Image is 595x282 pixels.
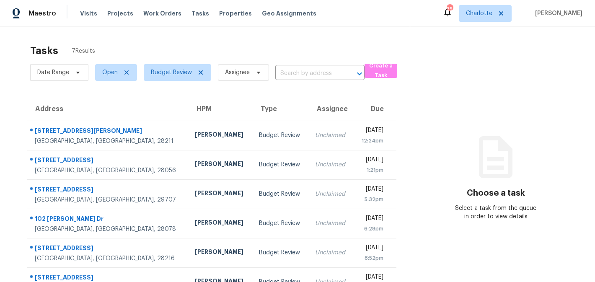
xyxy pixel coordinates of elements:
div: [PERSON_NAME] [195,189,246,199]
div: Unclaimed [315,190,347,198]
div: [DATE] [360,185,383,195]
div: Unclaimed [315,131,347,140]
th: Assignee [308,97,353,121]
div: [STREET_ADDRESS][PERSON_NAME] [35,127,181,137]
button: Create a Task [365,64,397,78]
div: [PERSON_NAME] [195,130,246,141]
div: [GEOGRAPHIC_DATA], [GEOGRAPHIC_DATA], 29707 [35,196,181,204]
div: [DATE] [360,214,383,225]
th: Address [27,97,188,121]
span: Assignee [225,68,250,77]
span: Open [102,68,118,77]
div: [STREET_ADDRESS] [35,185,181,196]
div: 5:32pm [360,195,383,204]
span: 7 Results [72,47,95,55]
div: 102 [PERSON_NAME] Dr [35,215,181,225]
span: Geo Assignments [262,9,316,18]
span: Tasks [191,10,209,16]
div: Unclaimed [315,160,347,169]
th: Due [353,97,396,121]
div: [GEOGRAPHIC_DATA], [GEOGRAPHIC_DATA], 28216 [35,254,181,263]
th: Type [252,97,308,121]
div: [GEOGRAPHIC_DATA], [GEOGRAPHIC_DATA], 28056 [35,166,181,175]
div: 8:52pm [360,254,383,262]
div: 1:21pm [360,166,383,174]
span: Properties [219,9,252,18]
span: Budget Review [151,68,192,77]
div: Budget Review [259,219,302,228]
div: 35 [447,5,453,13]
div: Budget Review [259,160,302,169]
span: Create a Task [369,61,393,80]
div: Budget Review [259,190,302,198]
div: [DATE] [360,126,383,137]
input: Search by address [275,67,341,80]
div: 6:28pm [360,225,383,233]
div: 12:24pm [360,137,383,145]
div: Select a task from the queue in order to view details [453,204,539,221]
div: [DATE] [360,243,383,254]
h3: Choose a task [467,189,525,197]
div: [PERSON_NAME] [195,248,246,258]
span: Projects [107,9,133,18]
div: [DATE] [360,155,383,166]
div: Budget Review [259,248,302,257]
div: [PERSON_NAME] [195,218,246,229]
h2: Tasks [30,47,58,55]
div: [GEOGRAPHIC_DATA], [GEOGRAPHIC_DATA], 28078 [35,225,181,233]
span: Date Range [37,68,69,77]
div: [GEOGRAPHIC_DATA], [GEOGRAPHIC_DATA], 28211 [35,137,181,145]
div: Budget Review [259,131,302,140]
div: Unclaimed [315,219,347,228]
span: Visits [80,9,97,18]
div: [STREET_ADDRESS] [35,156,181,166]
th: HPM [188,97,252,121]
span: [PERSON_NAME] [532,9,582,18]
span: Work Orders [143,9,181,18]
div: Unclaimed [315,248,347,257]
div: [STREET_ADDRESS] [35,244,181,254]
div: [PERSON_NAME] [195,160,246,170]
button: Open [354,68,365,80]
span: Maestro [28,9,56,18]
span: Charlotte [466,9,492,18]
